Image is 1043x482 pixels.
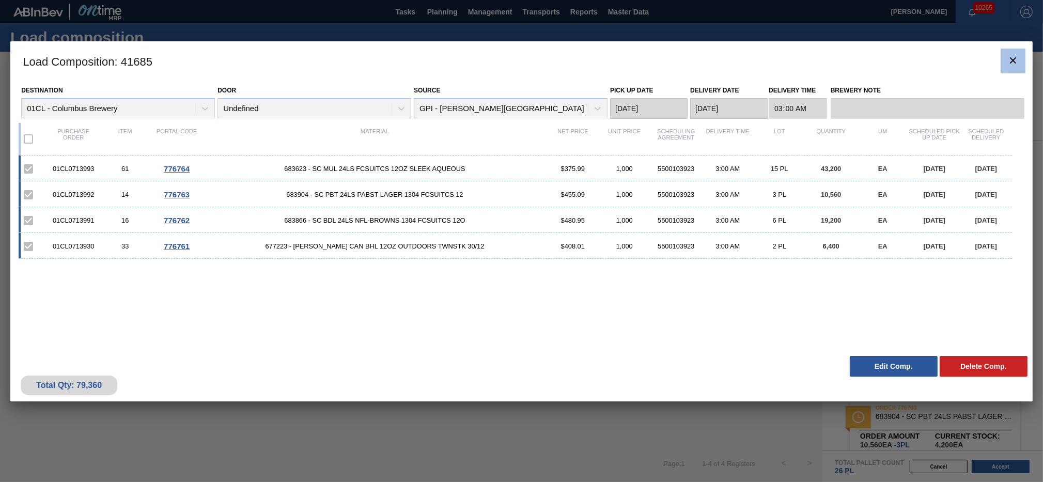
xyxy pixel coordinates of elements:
input: mm/dd/yyyy [690,98,768,119]
span: 776761 [164,242,190,251]
div: Delivery Time [702,128,754,150]
label: Destination [21,87,63,94]
div: 33 [99,242,151,250]
label: Pick up Date [610,87,653,94]
div: Scheduled Pick up Date [909,128,960,150]
div: Scheduled Delivery [960,128,1012,150]
div: Portal code [151,128,203,150]
div: 3:00 AM [702,191,754,198]
div: 5500103923 [650,165,702,173]
div: $408.01 [547,242,599,250]
div: 01CL0713991 [48,216,99,224]
div: 5500103923 [650,216,702,224]
span: 677223 - CARR CAN BHL 12OZ OUTDOORS TWNSTK 30/12 [203,242,547,250]
div: Go to Order [151,242,203,251]
div: 3:00 AM [702,242,754,250]
div: Purchase order [48,128,99,150]
h3: Load Composition : 41685 [10,41,1033,81]
div: Go to Order [151,216,203,225]
div: 5500103923 [650,242,702,250]
div: 6 PL [754,216,805,224]
span: [DATE] [924,216,945,224]
button: Delete Comp. [940,356,1028,377]
div: 16 [99,216,151,224]
div: Item [99,128,151,150]
span: EA [878,165,888,173]
div: Total Qty: 79,360 [28,381,110,390]
span: 10,560 [821,191,841,198]
div: 1,000 [599,165,650,173]
div: UM [857,128,909,150]
div: 15 PL [754,165,805,173]
span: 776764 [164,164,190,173]
div: 14 [99,191,151,198]
div: Go to Order [151,190,203,199]
span: EA [878,216,888,224]
span: EA [878,242,888,250]
span: [DATE] [975,216,997,224]
span: 19,200 [821,216,841,224]
div: 1,000 [599,191,650,198]
span: 776763 [164,190,190,199]
div: 01CL0713930 [48,242,99,250]
span: [DATE] [975,191,997,198]
div: 01CL0713992 [48,191,99,198]
span: [DATE] [924,165,945,173]
span: [DATE] [924,242,945,250]
span: [DATE] [924,191,945,198]
div: Unit Price [599,128,650,150]
div: 01CL0713993 [48,165,99,173]
span: 43,200 [821,165,841,173]
span: 776762 [164,216,190,225]
div: 3 PL [754,191,805,198]
label: Delivery Date [690,87,739,94]
span: 683866 - SC BDL 24LS NFL-BROWNS 1304 FCSUITCS 12O [203,216,547,224]
div: Go to Order [151,164,203,173]
div: $375.99 [547,165,599,173]
div: Quantity [805,128,857,150]
div: Lot [754,128,805,150]
button: Edit Comp. [850,356,938,377]
span: 6,400 [823,242,839,250]
div: Net Price [547,128,599,150]
div: 2 PL [754,242,805,250]
span: EA [878,191,888,198]
div: 1,000 [599,216,650,224]
span: 683904 - SC PBT 24LS PABST LAGER 1304 FCSUITCS 12 [203,191,547,198]
span: [DATE] [975,165,997,173]
label: Delivery Time [769,83,827,98]
div: 61 [99,165,151,173]
div: Scheduling Agreement [650,128,702,150]
input: mm/dd/yyyy [610,98,688,119]
label: Source [414,87,440,94]
label: Door [217,87,236,94]
div: 5500103923 [650,191,702,198]
span: 683623 - SC MUL 24LS FCSUITCS 12OZ SLEEK AQUEOUS [203,165,547,173]
div: $455.09 [547,191,599,198]
label: Brewery Note [831,83,1024,98]
div: 1,000 [599,242,650,250]
span: [DATE] [975,242,997,250]
div: Material [203,128,547,150]
div: 3:00 AM [702,216,754,224]
div: 3:00 AM [702,165,754,173]
div: $480.95 [547,216,599,224]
